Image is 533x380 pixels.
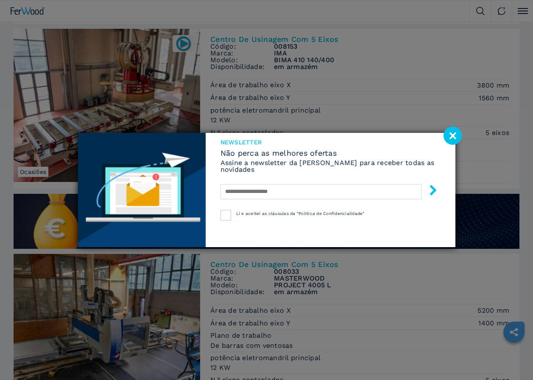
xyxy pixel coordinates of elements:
span: Newsletter [220,139,441,145]
span: Li e aceitei as cláusulas da "Política de Confidencialidade" [236,211,365,216]
span: Não perca as melhores ofertas [220,149,441,157]
button: submit-button [419,182,438,201]
img: Newsletter image [78,133,206,247]
h6: Assine a newsletter da [PERSON_NAME] para receber todas as novidades [220,160,441,173]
